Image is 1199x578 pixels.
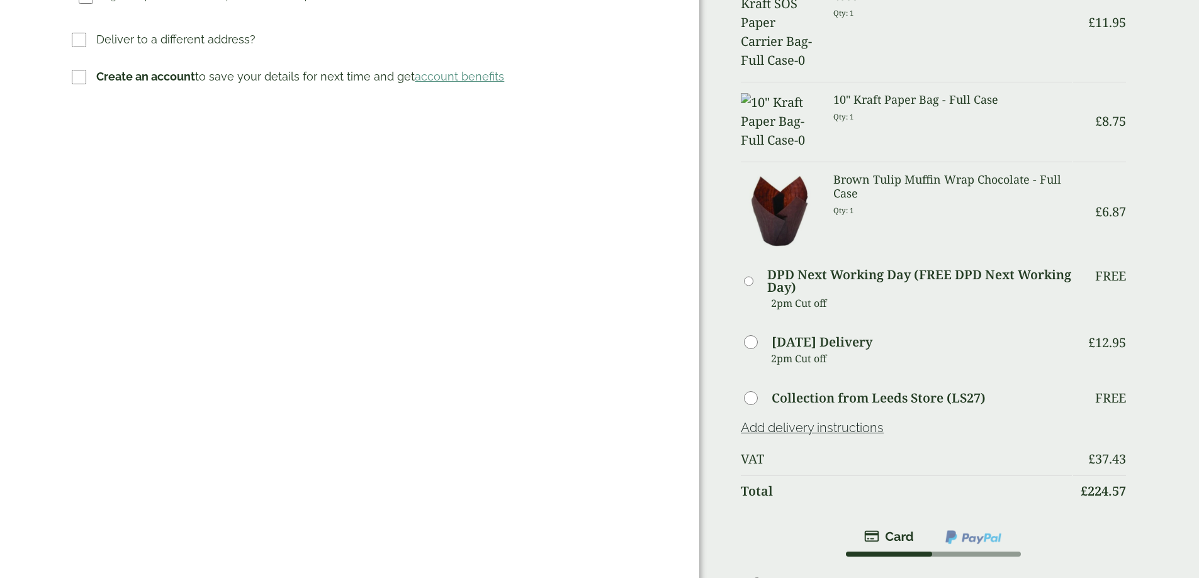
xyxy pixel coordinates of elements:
bdi: 224.57 [1081,482,1126,499]
img: 10" Kraft Paper Bag-Full Case-0 [741,93,818,150]
label: [DATE] Delivery [772,336,872,348]
p: 2pm Cut off [771,349,1071,368]
small: Qty: 1 [833,8,854,18]
p: 2pm Cut off [771,294,1071,313]
img: ppcp-gateway.png [944,529,1003,545]
strong: Create an account [96,70,195,83]
p: Deliver to a different address? [96,31,256,48]
bdi: 11.95 [1088,14,1126,31]
span: £ [1088,14,1095,31]
span: £ [1095,203,1102,220]
p: Free [1095,269,1126,284]
label: DPD Next Working Day (FREE DPD Next Working Day) [767,269,1071,294]
span: £ [1088,450,1095,467]
img: stripe.png [864,529,914,544]
span: £ [1088,334,1095,351]
a: account benefits [415,70,504,83]
h3: Brown Tulip Muffin Wrap Chocolate - Full Case [833,173,1072,200]
th: Total [741,475,1071,506]
h3: 10" Kraft Paper Bag - Full Case [833,93,1072,107]
span: £ [1081,482,1088,499]
label: Collection from Leeds Store (LS27) [772,392,986,404]
bdi: 8.75 [1095,113,1126,130]
small: Qty: 1 [833,206,854,215]
th: VAT [741,444,1071,474]
p: to save your details for next time and get [96,68,504,85]
small: Qty: 1 [833,112,854,121]
bdi: 37.43 [1088,450,1126,467]
span: £ [1095,113,1102,130]
p: Free [1095,391,1126,406]
bdi: 12.95 [1088,334,1126,351]
a: Add delivery instructions [741,420,884,435]
bdi: 6.87 [1095,203,1126,220]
